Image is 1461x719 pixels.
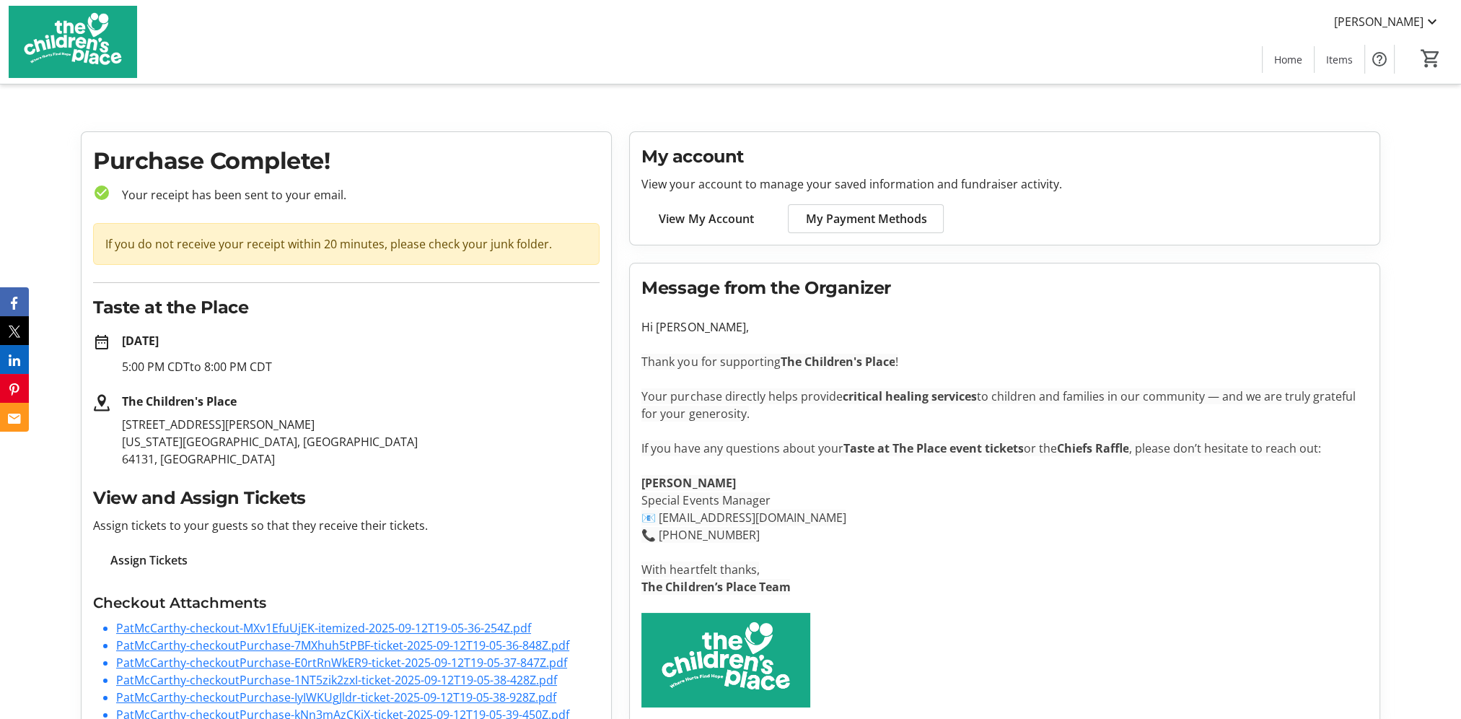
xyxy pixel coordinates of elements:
h2: Taste at the Place [93,295,600,321]
span: Your purchase directly helps provide [641,388,842,404]
span: With heartfelt thanks, [641,562,759,578]
strong: The Children's Place [780,354,895,370]
span: ! [895,354,898,370]
strong: Taste at The Place event tickets [843,440,1023,456]
span: 📞 [PHONE_NUMBER] [641,527,759,543]
span: View My Account [659,210,753,227]
a: PatMcCarthy-checkoutPurchase-E0rtRnWkER9-ticket-2025-09-12T19-05-37-847Z.pdf [116,655,567,671]
h2: Message from the Organizer [641,275,1368,301]
button: Cart [1418,45,1444,71]
span: [PERSON_NAME] [1334,13,1423,30]
strong: [PERSON_NAME] [641,475,735,491]
button: Help [1365,45,1394,74]
a: PatMcCarthy-checkoutPurchase-7MXhuh5tPBF-ticket-2025-09-12T19-05-36-848Z.pdf [116,637,569,653]
h3: Checkout Attachments [93,592,600,614]
a: PatMcCarthy-checkout-MXv1EfuUjEK-itemized-2025-09-12T19-05-36-254Z.pdf [116,620,531,636]
p: Hi [PERSON_NAME], [641,318,1368,336]
h1: Purchase Complete! [93,144,600,178]
a: Assign Tickets [93,546,205,575]
img: The Children's Place's Logo [9,6,137,78]
span: Assign Tickets [110,552,188,569]
a: Home [1263,46,1314,73]
p: View your account to manage your saved information and fundraiser activity. [641,175,1368,193]
span: 📧 [EMAIL_ADDRESS][DOMAIN_NAME] [641,510,846,526]
a: PatMcCarthy-checkoutPurchase-1NT5zik2zxI-ticket-2025-09-12T19-05-38-428Z.pdf [116,672,557,688]
mat-icon: check_circle [93,184,110,201]
button: [PERSON_NAME] [1322,10,1452,33]
span: or the [1023,440,1056,456]
p: Your receipt has been sent to your email. [110,186,600,204]
span: Thank you for supporting [641,354,780,370]
p: 5:00 PM CDT to 8:00 PM CDT [122,358,600,375]
p: [STREET_ADDRESS][PERSON_NAME] [US_STATE][GEOGRAPHIC_DATA], [GEOGRAPHIC_DATA] 64131, [GEOGRAPHIC_D... [122,416,600,468]
a: Items [1315,46,1364,73]
span: If you have any questions about your [641,440,843,456]
span: to children and families in our community — and we are truly grateful for your generosity. [641,388,1355,422]
strong: critical healing services [842,388,976,404]
span: , please don’t hesitate to reach out: [1128,440,1320,456]
h2: My account [641,144,1368,170]
strong: Chiefs Raffle [1056,440,1128,456]
strong: [DATE] [122,333,159,349]
p: Assign tickets to your guests so that they receive their tickets. [93,517,600,534]
mat-icon: date_range [93,334,110,351]
a: My Payment Methods [788,204,944,233]
a: View My Account [641,204,771,233]
strong: The Children’s Place Team [641,579,790,595]
a: PatMcCarthy-checkoutPurchase-IyIWKUgJldr-ticket-2025-09-12T19-05-38-928Z.pdf [116,689,556,705]
h2: View and Assign Tickets [93,485,600,511]
img: The Children's Place logo [641,613,810,707]
span: Special Events Manager [641,492,770,508]
span: Items [1326,52,1353,67]
strong: The Children's Place [122,393,237,409]
span: My Payment Methods [805,210,926,227]
div: If you do not receive your receipt within 20 minutes, please check your junk folder. [93,223,600,265]
span: Home [1274,52,1302,67]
